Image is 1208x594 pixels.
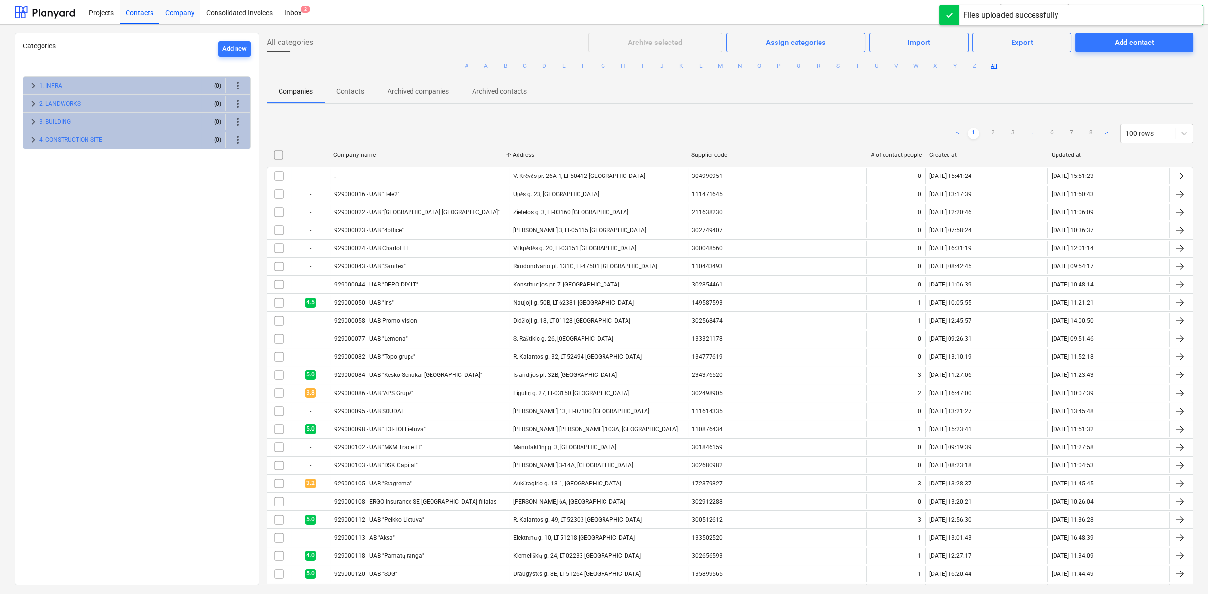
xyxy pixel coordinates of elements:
[766,36,826,49] div: Assign categories
[1052,444,1094,451] div: [DATE] 11:27:58
[692,552,723,559] div: 302656593
[480,60,492,72] button: A
[692,390,723,396] div: 302498905
[23,42,56,50] span: Categories
[918,444,921,451] div: 0
[918,299,921,306] div: 1
[692,480,723,487] div: 172379827
[1052,498,1094,505] div: [DATE] 10:26:04
[949,60,961,72] button: Y
[513,498,625,505] div: [PERSON_NAME] 6A, [GEOGRAPHIC_DATA]
[1052,227,1094,234] div: [DATE] 10:36:37
[513,390,629,397] div: Eigulių g. 27, LT-03150 [GEOGRAPHIC_DATA]
[334,534,395,541] div: 929000113 - AB "Aksa"
[929,191,971,198] div: [DATE] 13:17:39
[929,372,971,378] div: [DATE] 11:27:06
[513,263,657,270] div: Raudondvario pl. 131C, LT-47501 [GEOGRAPHIC_DATA]
[1052,534,1094,541] div: [DATE] 16:48:39
[692,317,723,324] div: 302568474
[1052,426,1094,433] div: [DATE] 11:51:32
[513,462,633,469] div: [PERSON_NAME] 3-14A, [GEOGRAPHIC_DATA]
[232,80,244,91] span: more_vert
[499,60,511,72] button: B
[291,494,330,509] div: -
[929,444,971,451] div: [DATE] 09:19:39
[460,60,472,72] button: #
[513,191,599,198] div: Upės g. 23, [GEOGRAPHIC_DATA]
[291,222,330,238] div: -
[617,60,628,72] button: H
[929,152,1044,158] div: Created at
[726,33,866,52] button: Assign categories
[692,462,723,469] div: 302680982
[334,462,418,469] div: 929000103 - UAB "DSK Capital"
[929,60,941,72] button: X
[27,80,39,91] span: keyboard_arrow_right
[1159,547,1208,594] iframe: Chat Widget
[692,245,723,252] div: 300048560
[918,408,921,415] div: 0
[232,134,244,146] span: more_vert
[513,516,642,523] div: R. Kalantos g. 49, LT-52303 [GEOGRAPHIC_DATA]
[291,313,330,329] div: -
[334,299,394,306] div: 929000050 - UAB "Iris"
[334,408,404,415] div: 929000095 - UAB SOUDAL
[291,186,330,202] div: -
[513,444,616,451] div: Manufaktūrų g. 3, [GEOGRAPHIC_DATA]
[929,299,971,306] div: [DATE] 10:05:55
[692,426,723,433] div: 110876434
[714,60,726,72] button: M
[39,116,71,128] button: 3. BUILDING
[692,372,723,378] div: 234376520
[1065,128,1077,139] a: Page 7
[513,281,619,288] div: Konstitucijos pr. 7, [GEOGRAPHIC_DATA]
[812,60,824,72] button: R
[918,372,921,378] div: 3
[472,87,527,97] p: Archived contacts
[1052,281,1094,288] div: [DATE] 10:48:14
[1100,128,1112,139] a: Next page
[929,281,971,288] div: [DATE] 11:06:39
[205,114,221,130] div: (0)
[513,571,641,578] div: Draugystės g. 8E, LT-51264 [GEOGRAPHIC_DATA]
[291,440,330,455] div: -
[334,209,500,216] div: 929000022 - UAB "[GEOGRAPHIC_DATA] [GEOGRAPHIC_DATA]"
[334,498,496,505] div: 929000108 - ERGO Insurance SE [GEOGRAPHIC_DATA] filialas
[773,60,785,72] button: P
[972,33,1071,52] button: Export
[291,403,330,419] div: -
[929,227,971,234] div: [DATE] 07:58:24
[636,60,648,72] button: I
[918,191,921,198] div: 0
[918,353,921,360] div: 0
[1052,317,1094,324] div: [DATE] 14:00:50
[334,191,399,198] div: 929000016 - UAB "Tele2'
[692,408,723,415] div: 111614335
[334,552,424,560] div: 929000118 - UAB "Pamatų ranga"
[1085,128,1097,139] a: Page 8
[27,134,39,146] span: keyboard_arrow_right
[305,569,316,578] span: 5.0
[301,6,310,13] span: 2
[1052,353,1094,360] div: [DATE] 11:52:18
[334,173,336,179] div: .
[279,87,313,97] p: Companies
[918,462,921,469] div: 0
[305,551,316,560] span: 4.0
[918,480,921,487] div: 3
[232,116,244,128] span: more_vert
[692,209,723,216] div: 211638230
[754,60,765,72] button: O
[987,128,999,139] a: Page 2
[291,259,330,274] div: -
[513,552,641,560] div: Kiemeliškių g. 24, LT-02233 [GEOGRAPHIC_DATA]
[1075,33,1193,52] button: Add contact
[334,426,426,433] div: 929000098 - UAB "TOI-TOI Lietuva"
[1052,152,1166,158] div: Updated at
[918,245,921,252] div: 0
[513,299,634,306] div: Naujoji g. 50B, LT-62381 [GEOGRAPHIC_DATA]
[39,98,81,110] button: 2. LANDWORKS
[558,60,570,72] button: E
[334,353,415,361] div: 929000082 - UAB "Topo grupė"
